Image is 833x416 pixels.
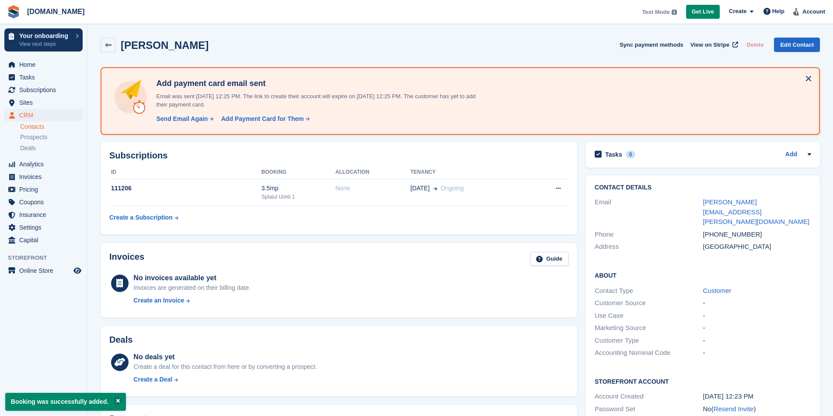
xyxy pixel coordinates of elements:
[729,7,746,16] span: Create
[261,184,335,193] div: 3.5mp
[714,405,754,413] a: Resend Invite
[121,39,209,51] h2: [PERSON_NAME]
[156,114,208,124] div: Send Email Again
[19,84,72,96] span: Subscriptions
[218,114,310,124] a: Add Payment Card for Them
[595,323,703,333] div: Marketing Source
[19,265,72,277] span: Online Store
[595,184,811,191] h2: Contact Details
[595,298,703,308] div: Customer Source
[261,165,335,179] th: Booking
[153,92,481,109] p: Email was sent [DATE] 12:25 PM. The link to create their account will expire on [DATE] 12:25 PM. ...
[411,165,528,179] th: Tenancy
[109,184,261,193] div: 111206
[19,40,71,48] p: View next steps
[109,335,132,345] h2: Deals
[703,242,811,252] div: [GEOGRAPHIC_DATA]
[221,114,304,124] div: Add Payment Card for Them
[772,7,784,16] span: Help
[595,197,703,227] div: Email
[672,10,677,15] img: icon-info-grey-7440780725fd019a000dd9b08b2336e03edf1995a4989e88bcd33f0948082b44.svg
[703,230,811,240] div: [PHONE_NUMBER]
[4,58,83,71] a: menu
[8,254,87,262] span: Storefront
[4,96,83,109] a: menu
[109,165,261,179] th: ID
[19,209,72,221] span: Insurance
[4,196,83,208] a: menu
[20,133,47,141] span: Prospects
[133,362,317,371] div: Create a deal for this contact from here or by converting a prospect.
[335,184,411,193] div: None
[20,123,83,131] a: Contacts
[19,183,72,196] span: Pricing
[261,193,335,201] div: Splaiul Unirii 1
[133,296,251,305] a: Create an Invoice
[595,286,703,296] div: Contact Type
[4,171,83,183] a: menu
[133,352,317,362] div: No deals yet
[109,252,144,266] h2: Invoices
[133,273,251,283] div: No invoices available yet
[19,58,72,71] span: Home
[703,348,811,358] div: -
[743,38,767,52] button: Delete
[153,79,481,89] h4: Add payment card email sent
[109,151,568,161] h2: Subscriptions
[4,221,83,234] a: menu
[703,198,809,225] a: [PERSON_NAME][EMAIL_ADDRESS][PERSON_NAME][DOMAIN_NAME]
[5,393,126,411] p: Booking was successfully added.
[595,242,703,252] div: Address
[595,311,703,321] div: Use Case
[4,265,83,277] a: menu
[411,184,430,193] span: [DATE]
[595,336,703,346] div: Customer Type
[4,109,83,121] a: menu
[620,38,683,52] button: Sync payment methods
[605,151,622,158] h2: Tasks
[133,375,172,384] div: Create a Deal
[441,185,464,192] span: Ongoing
[703,287,732,294] a: Customer
[19,158,72,170] span: Analytics
[4,158,83,170] a: menu
[785,150,797,160] a: Add
[595,271,811,279] h2: About
[703,404,811,414] div: No
[530,252,568,266] a: Guide
[4,234,83,246] a: menu
[20,144,36,152] span: Deals
[626,151,636,158] div: 0
[19,109,72,121] span: CRM
[4,183,83,196] a: menu
[703,311,811,321] div: -
[642,8,669,17] span: Test Mode
[109,213,173,222] div: Create a Subscription
[4,28,83,52] a: Your onboarding View next steps
[133,296,184,305] div: Create an Invoice
[20,133,83,142] a: Prospects
[595,377,811,385] h2: Storefront Account
[109,210,178,226] a: Create a Subscription
[7,5,20,18] img: stora-icon-8386f47178a22dfd0bd8f6a31ec36ba5ce8667c1dd55bd0f319d3a0aa187defe.svg
[703,336,811,346] div: -
[686,5,720,19] a: Get Live
[4,209,83,221] a: menu
[690,41,729,49] span: View on Stripe
[19,196,72,208] span: Coupons
[802,7,825,16] span: Account
[4,71,83,83] a: menu
[595,404,703,414] div: Password Set
[19,234,72,246] span: Capital
[112,79,149,116] img: add-payment-card-4dbda4983b697a7845d177d07a5d71e8a16f1ec00487972de202a45f1e8132f5.svg
[692,7,714,16] span: Get Live
[133,283,251,292] div: Invoices are generated on their billing date.
[711,405,756,413] span: ( )
[595,348,703,358] div: Accounting Nominal Code
[19,171,72,183] span: Invoices
[4,84,83,96] a: menu
[703,392,811,402] div: [DATE] 12:23 PM
[19,221,72,234] span: Settings
[687,38,740,52] a: View on Stripe
[19,71,72,83] span: Tasks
